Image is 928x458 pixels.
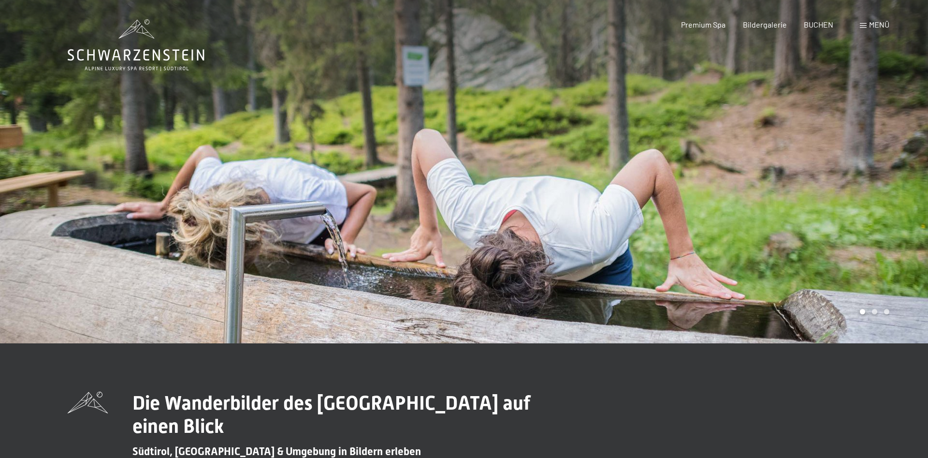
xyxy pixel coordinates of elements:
[856,309,889,314] div: Carousel Pagination
[872,309,877,314] div: Carousel Page 2
[869,20,889,29] span: Menü
[743,20,787,29] a: Bildergalerie
[804,20,833,29] a: BUCHEN
[681,20,725,29] a: Premium Spa
[860,309,865,314] div: Carousel Page 1 (Current Slide)
[132,445,421,458] span: Südtirol, [GEOGRAPHIC_DATA] & Umgebung in Bildern erleben
[884,309,889,314] div: Carousel Page 3
[132,392,530,438] span: Die Wanderbilder des [GEOGRAPHIC_DATA] auf einen Blick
